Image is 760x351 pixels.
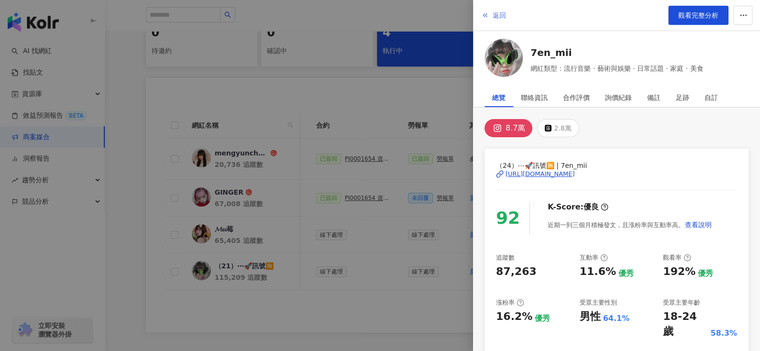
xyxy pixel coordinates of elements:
a: KOL Avatar [485,39,523,80]
a: 7en_mii [530,46,703,59]
button: 2.8萬 [537,119,579,137]
div: 總覽 [492,88,506,107]
button: 8.7萬 [485,119,532,137]
span: 觀看完整分析 [678,11,718,19]
div: 受眾主要性別 [580,298,617,307]
a: [URL][DOMAIN_NAME] [496,170,737,178]
div: 192% [663,264,695,279]
div: 16.2% [496,309,532,324]
div: [URL][DOMAIN_NAME] [506,170,575,178]
div: 觀看率 [663,253,691,262]
div: 優秀 [698,268,713,279]
button: 查看說明 [684,215,712,234]
div: 58.3% [710,328,737,339]
div: 11.6% [580,264,616,279]
div: 優秀 [535,313,550,324]
span: （24）⋯🚀訊號🈚️ | 7en_mii [496,160,737,171]
div: 詢價紀錄 [605,88,632,107]
img: KOL Avatar [485,39,523,77]
div: K-Score : [548,202,608,212]
div: 受眾主要年齡 [663,298,700,307]
a: 觀看完整分析 [668,6,728,25]
div: 聯絡資訊 [521,88,548,107]
button: 返回 [481,6,507,25]
div: 8.7萬 [506,121,525,135]
div: 優良 [584,202,599,212]
div: 備註 [647,88,661,107]
div: 追蹤數 [496,253,515,262]
span: 返回 [493,11,506,19]
div: 92 [496,205,520,232]
div: 2.8萬 [554,121,571,135]
div: 漲粉率 [496,298,524,307]
div: 64.1% [603,313,630,324]
div: 87,263 [496,264,537,279]
div: 合作評價 [563,88,590,107]
div: 18-24 歲 [663,309,708,339]
div: 男性 [580,309,601,324]
div: 優秀 [618,268,634,279]
div: 自訂 [705,88,718,107]
span: 網紅類型：流行音樂 · 藝術與娛樂 · 日常話題 · 家庭 · 美食 [530,63,703,74]
div: 足跡 [676,88,689,107]
div: 互動率 [580,253,608,262]
div: 近期一到三個月積極發文，且漲粉率與互動率高。 [548,215,712,234]
span: 查看說明 [685,221,712,229]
